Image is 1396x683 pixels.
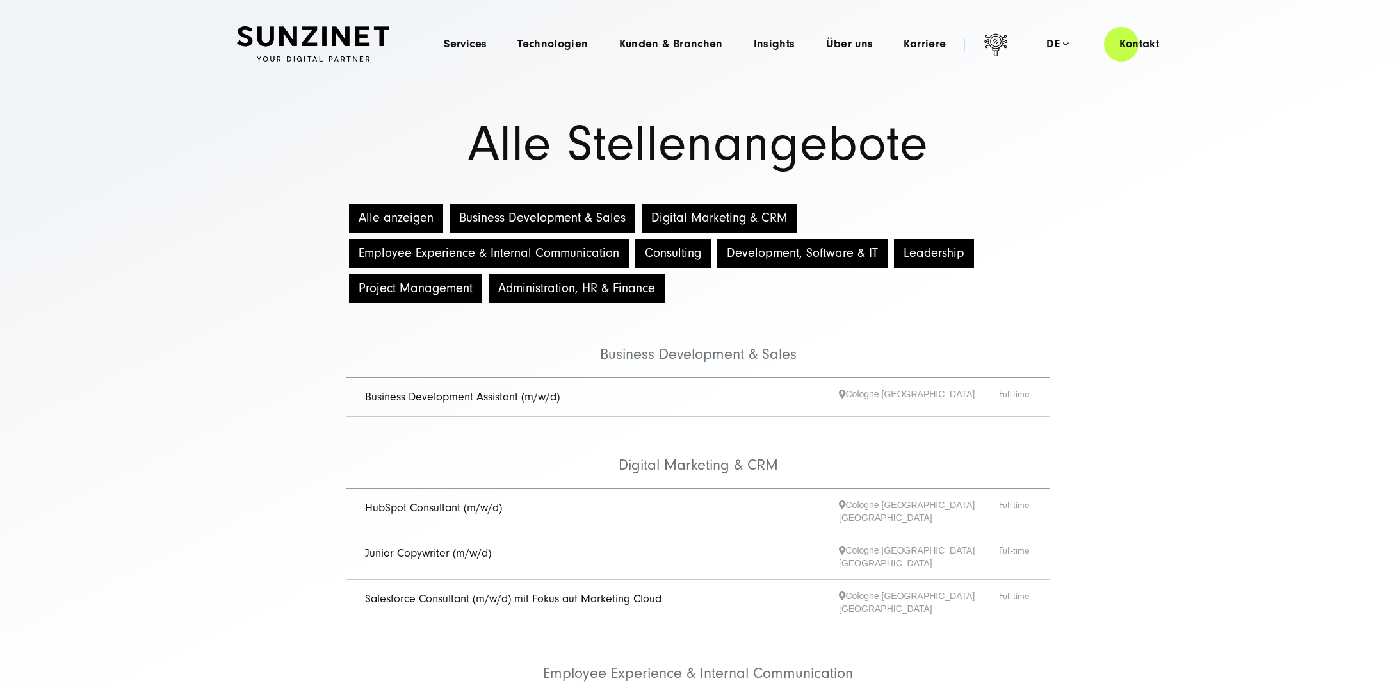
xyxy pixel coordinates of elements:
[365,390,560,404] a: Business Development Assistant (m/w/d)
[489,274,665,303] button: Administration, HR & Finance
[349,274,482,303] button: Project Management
[346,417,1050,489] li: Digital Marketing & CRM
[839,589,999,615] span: Cologne [GEOGRAPHIC_DATA] [GEOGRAPHIC_DATA]
[1046,38,1069,51] div: de
[826,38,873,51] a: Über uns
[450,204,635,233] button: Business Development & Sales
[517,38,588,51] a: Technologien
[619,38,723,51] a: Kunden & Branchen
[237,120,1159,169] h1: Alle Stellenangebote
[999,388,1031,407] span: Full-time
[839,388,999,407] span: Cologne [GEOGRAPHIC_DATA]
[1104,26,1174,62] a: Kontakt
[365,547,491,560] a: Junior Copywriter (m/w/d)
[754,38,795,51] a: Insights
[365,501,502,514] a: HubSpot Consultant (m/w/d)
[999,544,1031,570] span: Full-time
[894,239,974,268] button: Leadership
[839,544,999,570] span: Cologne [GEOGRAPHIC_DATA] [GEOGRAPHIC_DATA]
[365,592,661,605] a: Salesforce Consultant (m/w/d) mit Fokus auf Marketing Cloud
[349,239,629,268] button: Employee Experience & Internal Communication
[839,498,999,524] span: Cologne [GEOGRAPHIC_DATA] [GEOGRAPHIC_DATA]
[349,204,443,233] button: Alle anzeigen
[346,306,1050,378] li: Business Development & Sales
[999,498,1031,524] span: Full-time
[642,204,797,233] button: Digital Marketing & CRM
[237,26,389,62] img: SUNZINET Full Service Digital Agentur
[904,38,946,51] a: Karriere
[999,589,1031,615] span: Full-time
[444,38,487,51] a: Services
[635,239,711,268] button: Consulting
[717,239,888,268] button: Development, Software & IT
